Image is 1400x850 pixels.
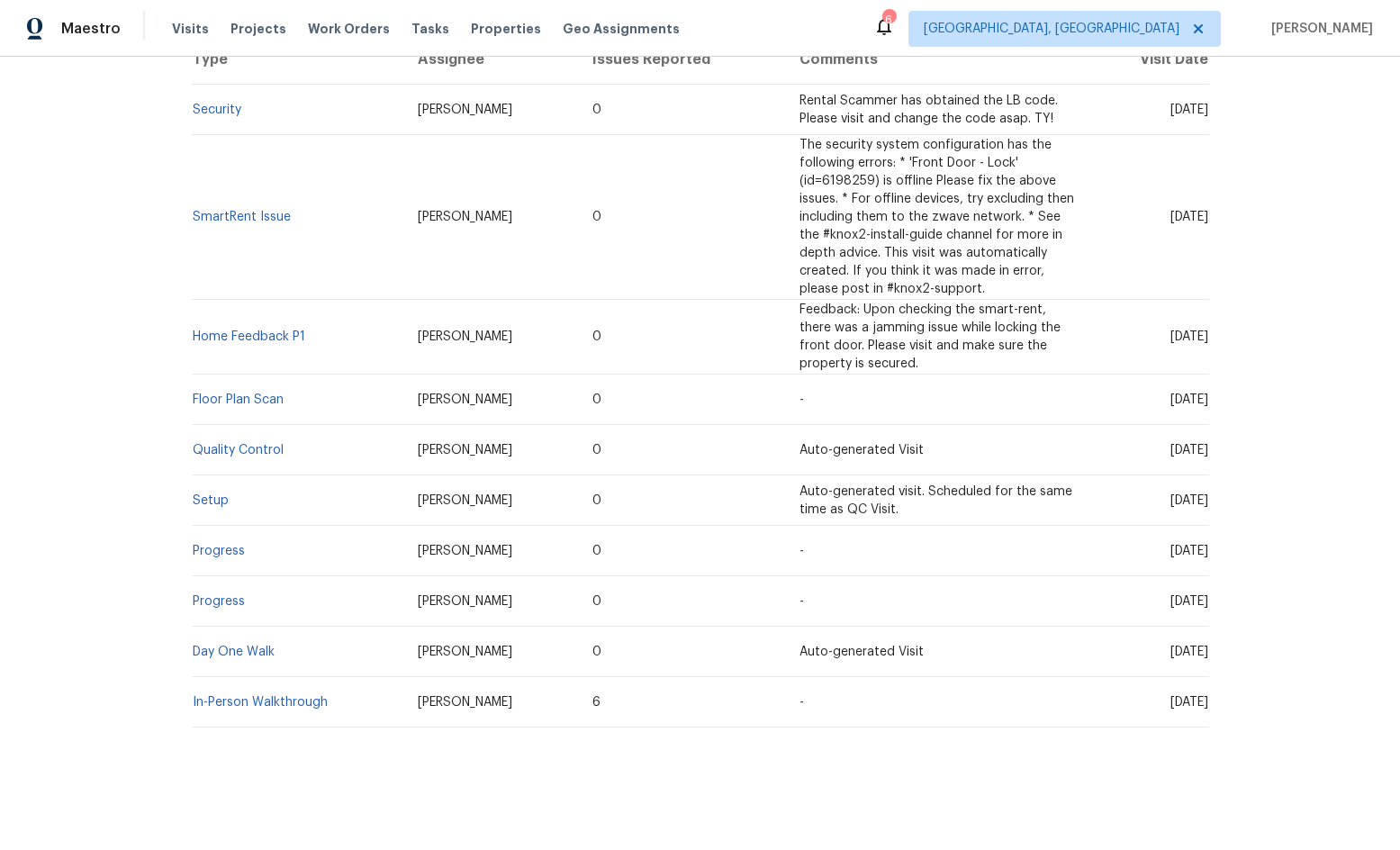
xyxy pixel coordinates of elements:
a: Progress [193,545,245,557]
span: 0 [592,444,601,457]
span: [DATE] [1170,393,1208,406]
a: Setup [193,494,229,507]
span: 0 [592,393,601,406]
a: Progress [193,595,245,608]
span: 0 [592,646,601,658]
a: SmartRent Issue [193,211,291,223]
span: Properties [471,20,541,38]
span: Auto-generated visit. Scheduled for the same time as QC Visit. [799,485,1072,516]
span: Geo Assignments [563,20,680,38]
span: [PERSON_NAME] [418,595,512,608]
a: Floor Plan Scan [193,393,284,406]
th: Comments [785,34,1090,85]
span: [PERSON_NAME] [418,330,512,343]
span: [PERSON_NAME] [418,393,512,406]
span: Maestro [61,20,121,38]
a: Home Feedback P1 [193,330,305,343]
th: Issues Reported [578,34,785,85]
span: [DATE] [1170,211,1208,223]
span: [DATE] [1170,494,1208,507]
span: [PERSON_NAME] [418,444,512,457]
span: [DATE] [1170,595,1208,608]
span: 6 [592,696,601,709]
span: - [799,393,804,406]
span: - [799,696,804,709]
span: [PERSON_NAME] [418,104,512,116]
span: [DATE] [1170,104,1208,116]
span: Feedback: Upon checking the smart-rent, there was a jamming issue while locking the front door. P... [799,303,1061,370]
span: [GEOGRAPHIC_DATA], [GEOGRAPHIC_DATA] [924,20,1179,38]
div: 6 [882,11,895,29]
span: 0 [592,595,601,608]
span: Projects [230,20,286,38]
span: [DATE] [1170,545,1208,557]
span: [PERSON_NAME] [1264,20,1373,38]
span: 0 [592,494,601,507]
a: Security [193,104,241,116]
span: [DATE] [1170,444,1208,457]
span: 0 [592,211,601,223]
th: Visit Date [1090,34,1208,85]
th: Assignee [403,34,578,85]
span: [PERSON_NAME] [418,494,512,507]
th: Type [192,34,404,85]
span: Visits [172,20,209,38]
span: [DATE] [1170,330,1208,343]
a: Quality Control [193,444,284,457]
a: Day One Walk [193,646,275,658]
span: [PERSON_NAME] [418,211,512,223]
span: The security system configuration has the following errors: * 'Front Door - Lock' (id=6198259) is... [799,139,1074,295]
span: Auto-generated Visit [799,646,924,658]
span: 0 [592,104,601,116]
span: - [799,545,804,557]
a: In-Person Walkthrough [193,696,328,709]
span: Rental Scammer has obtained the LB code. Please visit and change the code asap. TY! [799,95,1058,125]
span: [DATE] [1170,696,1208,709]
span: 0 [592,545,601,557]
span: [DATE] [1170,646,1208,658]
span: [PERSON_NAME] [418,696,512,709]
span: Tasks [411,23,449,35]
span: Work Orders [308,20,390,38]
span: 0 [592,330,601,343]
span: - [799,595,804,608]
span: Auto-generated Visit [799,444,924,457]
span: [PERSON_NAME] [418,646,512,658]
span: [PERSON_NAME] [418,545,512,557]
